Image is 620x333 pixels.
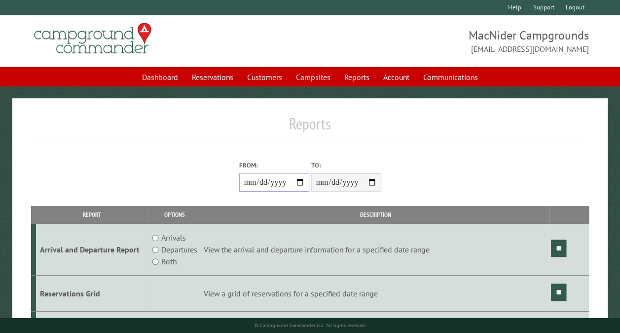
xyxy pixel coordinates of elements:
[377,68,415,86] a: Account
[31,19,154,58] img: Campground Commander
[202,206,549,223] th: Description
[338,68,375,86] a: Reports
[311,161,381,170] label: To:
[417,68,484,86] a: Communications
[36,224,148,276] td: Arrival and Departure Report
[161,255,177,267] label: Both
[36,206,148,223] th: Report
[202,276,549,312] td: View a grid of reservations for a specified date range
[136,68,184,86] a: Dashboard
[310,27,589,55] span: MacNider Campgrounds [EMAIL_ADDRESS][DOMAIN_NAME]
[147,206,202,223] th: Options
[161,244,197,255] label: Departures
[290,68,336,86] a: Campsites
[255,322,366,329] small: © Campground Commander LLC. All rights reserved.
[241,68,288,86] a: Customers
[31,114,589,141] h1: Reports
[202,224,549,276] td: View the arrival and departure information for a specified date range
[186,68,239,86] a: Reservations
[36,276,148,312] td: Reservations Grid
[161,232,186,244] label: Arrivals
[239,161,309,170] label: From:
